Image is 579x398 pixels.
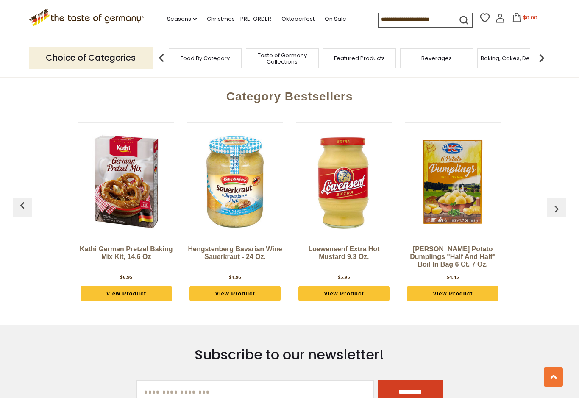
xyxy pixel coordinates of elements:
button: $0.00 [507,13,543,25]
div: $5.95 [338,273,350,281]
a: Beverages [421,55,452,61]
img: Loewensenf Extra Hot Mustard 9.3 oz. [296,134,392,230]
a: Food By Category [181,55,230,61]
div: $4.45 [447,273,459,281]
a: Kathi German Pretzel Baking Mix Kit, 14.6 oz [78,245,174,271]
a: On Sale [325,14,346,24]
a: Taste of Germany Collections [248,52,316,65]
div: Category Bestsellers [17,77,562,112]
a: Seasons [167,14,197,24]
a: View Product [407,286,498,302]
img: Hengstenberg Bavarian Wine Sauerkraut - 24 oz. [187,134,283,230]
a: View Product [189,286,281,302]
span: $0.00 [523,14,537,21]
a: View Product [81,286,172,302]
img: previous arrow [153,50,170,67]
a: Hengstenberg Bavarian Wine Sauerkraut - 24 oz. [187,245,283,271]
a: Baking, Cakes, Desserts [481,55,546,61]
p: Choice of Categories [29,47,153,68]
img: Dr. Knoll Potato Dumplings [405,134,501,230]
img: previous arrow [550,202,563,216]
a: Oktoberfest [281,14,315,24]
h3: Subscribe to our newsletter! [136,346,442,363]
a: View Product [298,286,390,302]
a: [PERSON_NAME] Potato Dumplings "Half and Half" Boil in Bag 6 ct. 7 oz. [405,245,501,271]
img: Kathi German Pretzel Baking Mix Kit, 14.6 oz [78,134,174,230]
a: Featured Products [334,55,385,61]
a: Loewensenf Extra Hot Mustard 9.3 oz. [296,245,392,271]
div: $6.95 [120,273,132,281]
a: Christmas - PRE-ORDER [207,14,271,24]
img: previous arrow [16,199,29,212]
div: $4.95 [229,273,241,281]
img: next arrow [533,50,550,67]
